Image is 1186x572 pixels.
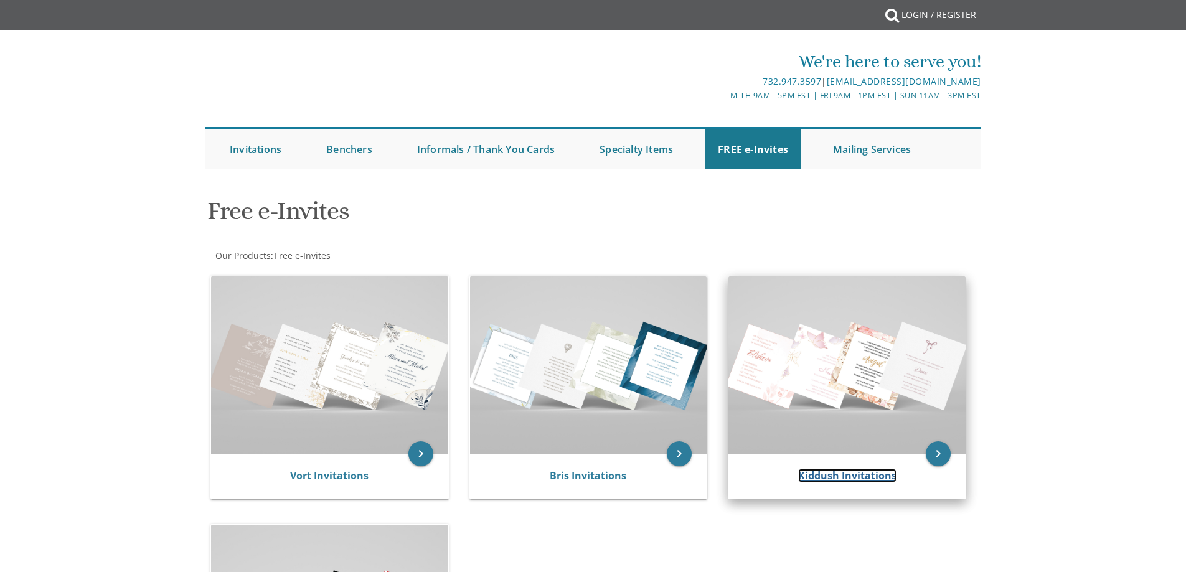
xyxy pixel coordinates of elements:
[470,276,707,454] img: Bris Invitations
[273,250,331,261] a: Free e-Invites
[314,129,385,169] a: Benchers
[405,129,567,169] a: Informals / Thank You Cards
[587,129,685,169] a: Specialty Items
[926,441,951,466] a: keyboard_arrow_right
[464,74,981,89] div: |
[550,469,626,482] a: Bris Invitations
[408,441,433,466] a: keyboard_arrow_right
[827,75,981,87] a: [EMAIL_ADDRESS][DOMAIN_NAME]
[667,441,692,466] a: keyboard_arrow_right
[798,469,897,482] a: Kiddush Invitations
[821,129,923,169] a: Mailing Services
[728,276,966,454] img: Kiddush Invitations
[217,129,294,169] a: Invitations
[275,250,331,261] span: Free e-Invites
[205,250,593,262] div: :
[464,49,981,74] div: We're here to serve you!
[290,469,369,482] a: Vort Invitations
[705,129,801,169] a: FREE e-Invites
[207,197,715,234] h1: Free e-Invites
[211,276,448,454] img: Vort Invitations
[763,75,821,87] a: 732.947.3597
[214,250,271,261] a: Our Products
[464,89,981,102] div: M-Th 9am - 5pm EST | Fri 9am - 1pm EST | Sun 11am - 3pm EST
